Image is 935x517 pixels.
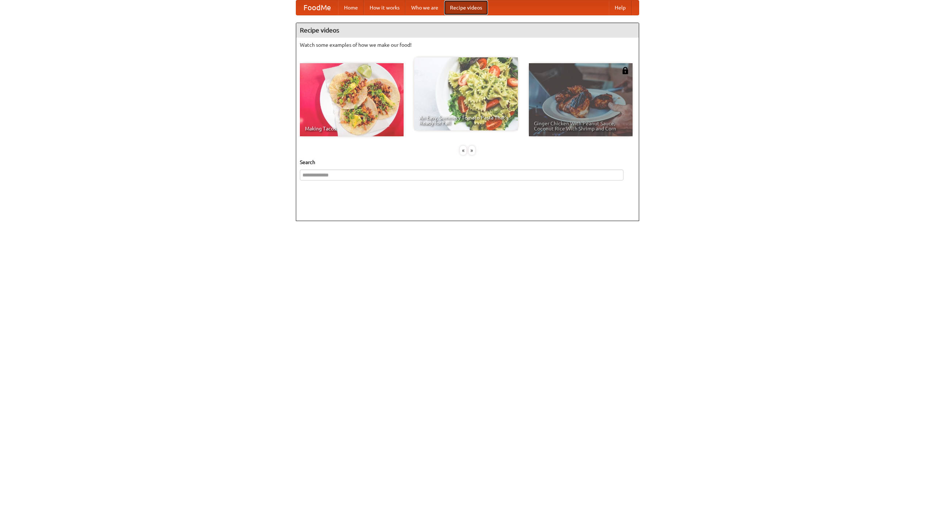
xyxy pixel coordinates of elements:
a: FoodMe [296,0,338,15]
span: Making Tacos [305,126,398,131]
img: 483408.png [622,67,629,74]
h5: Search [300,159,635,166]
h4: Recipe videos [296,23,639,38]
div: « [460,146,466,155]
a: An Easy, Summery Tomato Pasta That's Ready for Fall [414,57,518,130]
a: Recipe videos [444,0,488,15]
p: Watch some examples of how we make our food! [300,41,635,49]
a: Home [338,0,364,15]
a: Who we are [405,0,444,15]
a: How it works [364,0,405,15]
a: Making Tacos [300,63,404,136]
a: Help [609,0,631,15]
span: An Easy, Summery Tomato Pasta That's Ready for Fall [419,115,513,125]
div: » [469,146,475,155]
